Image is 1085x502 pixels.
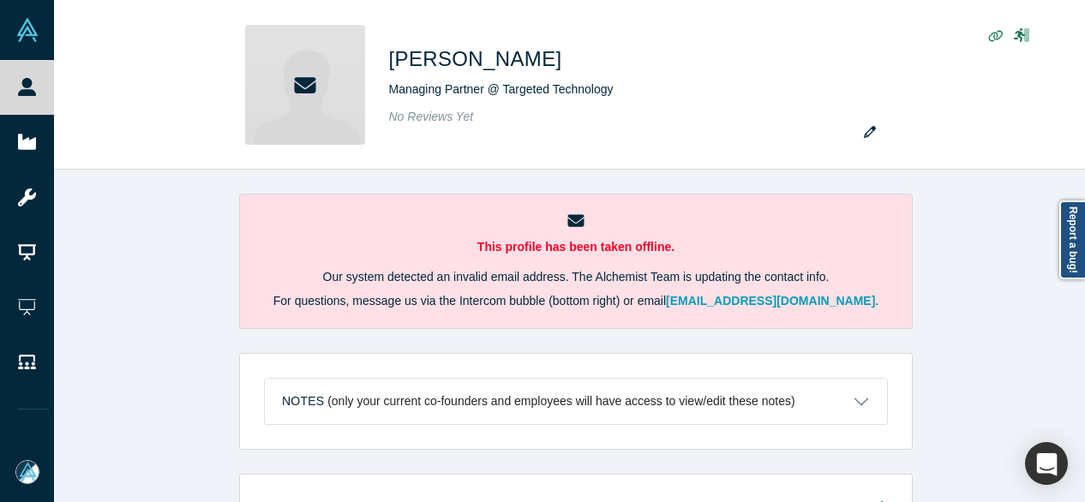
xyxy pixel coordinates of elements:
[666,294,875,308] a: [EMAIL_ADDRESS][DOMAIN_NAME]
[282,392,324,410] h3: Notes
[389,110,474,123] span: No Reviews Yet
[264,292,888,310] p: For questions, message us via the Intercom bubble (bottom right) or email .
[389,44,562,75] h1: [PERSON_NAME]
[389,82,614,96] span: Managing Partner @ Targeted Technology
[15,18,39,42] img: Alchemist Vault Logo
[1059,200,1085,279] a: Report a bug!
[265,379,887,424] button: Notes (only your current co-founders and employees will have access to view/edit these notes)
[264,268,888,286] p: Our system detected an invalid email address. The Alchemist Team is updating the contact info.
[264,238,888,256] p: This profile has been taken offline.
[15,460,39,484] img: Mia Scott's Account
[327,394,795,409] p: (only your current co-founders and employees will have access to view/edit these notes)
